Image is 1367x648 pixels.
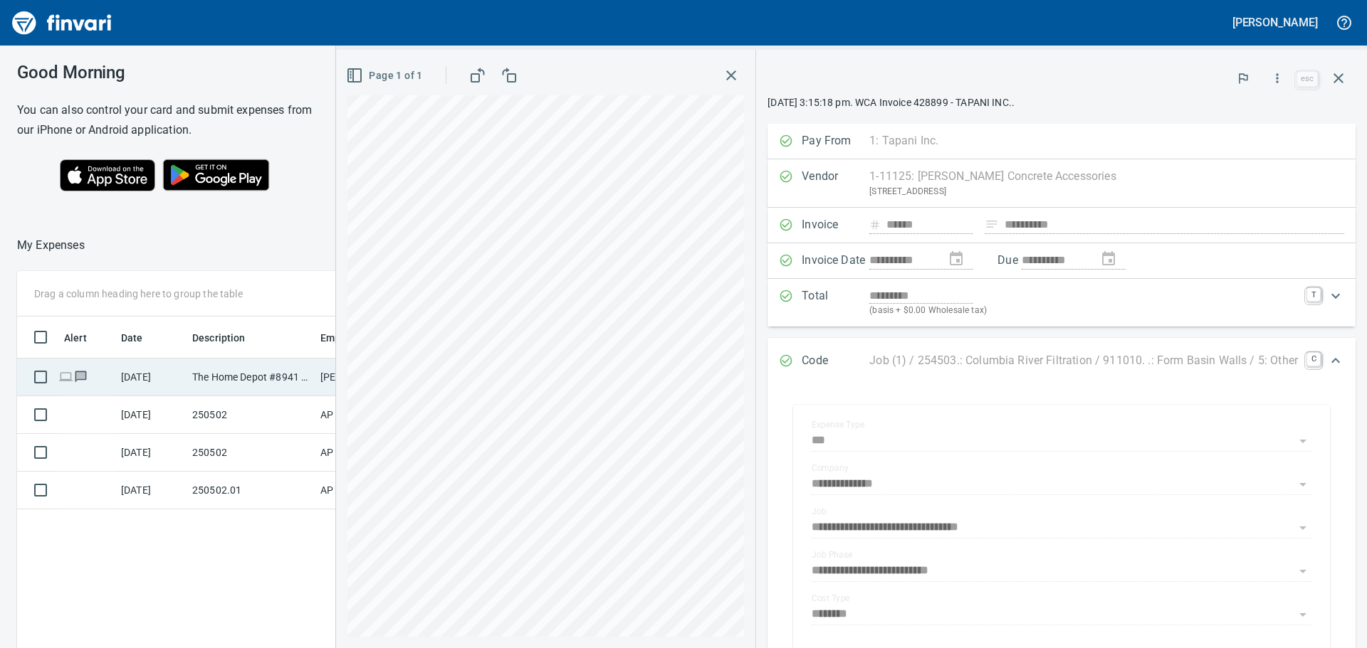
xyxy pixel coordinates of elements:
span: Page 1 of 1 [349,67,422,85]
h5: [PERSON_NAME] [1232,15,1318,30]
td: AP Invoices [315,434,421,472]
span: Description [192,329,264,346]
img: Get it on Google Play [155,152,278,198]
p: My Expenses [17,237,85,254]
div: Expand [768,338,1356,385]
span: Date [121,329,162,346]
p: Drag a column heading here to group the table [34,287,243,301]
span: Alert [64,329,105,346]
span: Alert [64,329,87,346]
td: [DATE] [115,396,187,434]
a: C [1306,352,1321,366]
nav: breadcrumb [17,237,85,254]
td: [DATE] [115,434,187,472]
label: Cost Type [812,594,850,602]
span: Description [192,329,246,346]
span: Online transaction [58,372,73,381]
p: Code [802,352,869,371]
td: 250502 [187,396,315,434]
td: [PERSON_NAME] [315,358,421,396]
h3: Good Morning [17,63,320,83]
span: Date [121,329,143,346]
td: 250502.01 [187,472,315,509]
span: Close invoice [1293,61,1356,95]
a: esc [1297,71,1318,87]
div: Expand [768,279,1356,326]
label: Company [812,464,849,472]
img: Finvari [9,6,115,40]
label: Expense Type [812,420,864,429]
span: Employee [320,329,366,346]
a: T [1306,287,1321,302]
td: [DATE] [115,472,187,509]
label: Job Phase [812,551,852,559]
p: (basis + $0.00 Wholesale tax) [869,304,1298,318]
td: AP Invoices [315,472,421,509]
td: AP Invoices [315,396,421,434]
p: Job (1) / 254503.: Columbia River Filtration / 911010. .: Form Basin Walls / 5: Other [869,352,1298,369]
h6: You can also control your card and submit expenses from our iPhone or Android application. [17,100,320,140]
button: Page 1 of 1 [343,63,428,89]
p: [DATE] 3:15:18 pm. WCA Invoice 428899 - TAPANI INC.. [768,95,1356,110]
span: Has messages [73,372,88,381]
label: Job [812,507,827,516]
button: [PERSON_NAME] [1229,11,1321,33]
span: Employee [320,329,384,346]
img: Download on the App Store [60,159,155,191]
p: Total [802,287,869,318]
td: The Home Depot #8941 Nampa ID [187,358,315,396]
td: 250502 [187,434,315,472]
td: [DATE] [115,358,187,396]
